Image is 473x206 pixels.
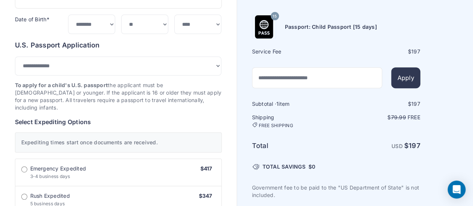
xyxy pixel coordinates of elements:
span: USD [391,143,403,149]
strong: $ [404,142,420,150]
span: $417 [200,165,212,172]
h6: Passport: Child Passport [15 days] [285,23,377,31]
span: Free [408,114,420,120]
span: 0 [312,163,315,170]
p: Government fee to be paid to the "US Department of State" is not included. [252,184,420,199]
span: 3-4 business days [30,173,70,179]
div: Expediting times start once documents are received. [15,132,222,153]
h6: Select Expediting Options [15,117,222,126]
p: the applicant must be [DEMOGRAPHIC_DATA] or younger. If the applicant is 16 or older they must ap... [15,82,222,111]
span: Emergency Expedited [30,165,86,172]
button: Apply [391,67,420,88]
div: Open Intercom Messenger [448,181,466,199]
span: 197 [411,101,420,107]
span: 197 [411,48,420,55]
span: $347 [199,193,212,199]
h6: Total [252,141,335,151]
div: $ [337,48,420,55]
span: 1 [276,101,279,107]
span: 15 [273,11,276,21]
div: $ [337,100,420,108]
span: Rush Expedited [30,192,70,200]
span: 197 [409,142,420,150]
h6: Service Fee [252,48,335,55]
h6: U.S. Passport Application [15,40,222,50]
h6: Subtotal · item [252,100,335,108]
label: Date of Birth* [15,16,49,22]
p: $ [337,114,420,121]
h6: Shipping [252,114,335,129]
img: Product Name [252,15,276,39]
span: FREE SHIPPING [259,123,293,129]
span: TOTAL SAVINGS [262,163,305,170]
strong: To apply for a child's U.S. passport [15,82,108,88]
span: $ [308,163,316,170]
span: 79.99 [391,114,406,120]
